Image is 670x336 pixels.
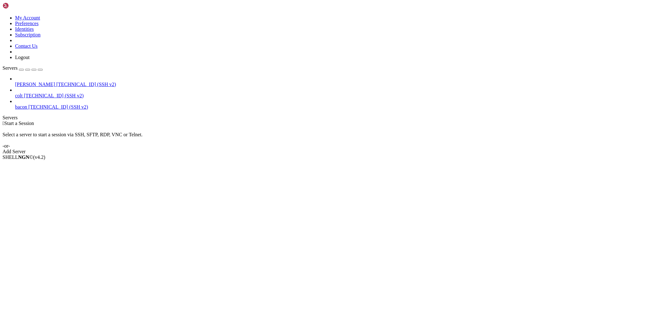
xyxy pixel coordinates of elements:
[3,3,39,9] img: Shellngn
[15,104,667,110] a: bacon [TECHNICAL_ID] (SSH v2)
[3,121,4,126] span: 
[33,154,46,160] span: 4.2.0
[56,82,116,87] span: [TECHNICAL_ID] (SSH v2)
[15,26,34,32] a: Identities
[15,82,667,87] a: [PERSON_NAME] [TECHNICAL_ID] (SSH v2)
[3,149,667,154] div: Add Server
[15,93,667,99] a: colt [TECHNICAL_ID] (SSH v2)
[15,87,667,99] li: colt [TECHNICAL_ID] (SSH v2)
[3,65,43,71] a: Servers
[15,15,40,20] a: My Account
[3,65,18,71] span: Servers
[24,93,84,98] span: [TECHNICAL_ID] (SSH v2)
[15,32,41,37] a: Subscription
[3,126,667,149] div: Select a server to start a session via SSH, SFTP, RDP, VNC or Telnet. -or-
[15,93,23,98] span: colt
[15,99,667,110] li: bacon [TECHNICAL_ID] (SSH v2)
[3,154,45,160] span: SHELL ©
[15,43,38,49] a: Contact Us
[15,21,39,26] a: Preferences
[15,82,55,87] span: [PERSON_NAME]
[18,154,30,160] b: NGN
[3,115,667,121] div: Servers
[4,121,34,126] span: Start a Session
[15,55,30,60] a: Logout
[15,104,27,110] span: bacon
[15,76,667,87] li: [PERSON_NAME] [TECHNICAL_ID] (SSH v2)
[28,104,88,110] span: [TECHNICAL_ID] (SSH v2)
